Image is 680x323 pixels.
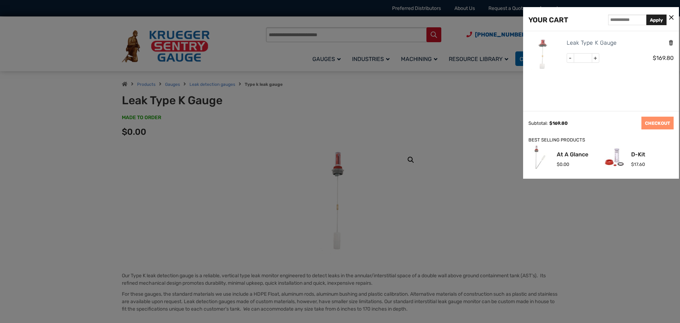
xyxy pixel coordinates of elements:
span: $ [557,162,560,167]
a: CHECKOUT [641,117,674,129]
span: 17.60 [631,162,645,167]
a: At A Glance [557,152,588,157]
span: $ [631,162,634,167]
div: YOUR CART [528,14,568,26]
span: - [567,54,574,63]
a: D-Kit [631,152,645,157]
button: Apply [646,15,667,25]
img: D-Kit [603,146,626,169]
span: 169.80 [653,55,674,61]
a: Remove this item [668,39,674,46]
span: + [592,54,599,63]
div: BEST SELLING PRODUCTS [528,137,674,144]
img: At A Glance [528,146,551,169]
span: 0.00 [557,162,569,167]
img: Leak Detection Gauge [528,38,560,70]
div: Subtotal: [528,121,548,126]
span: $ [549,121,552,126]
span: 169.80 [549,121,568,126]
a: Leak Type K Gauge [567,38,617,48]
span: $ [653,55,656,61]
